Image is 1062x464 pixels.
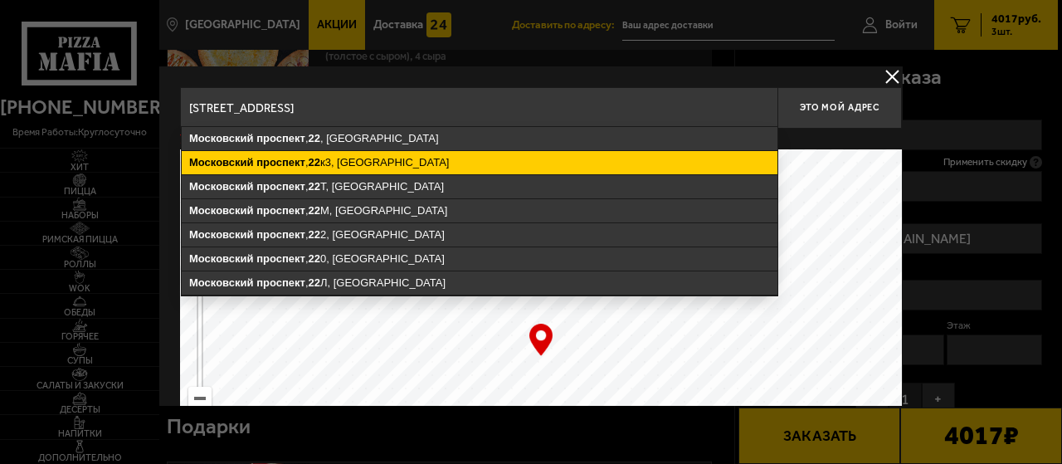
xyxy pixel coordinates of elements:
span: Это мой адрес [800,102,879,113]
ymaps: , Т, [GEOGRAPHIC_DATA] [182,175,777,198]
ymaps: проспект [256,132,305,144]
ymaps: 22 [309,252,320,265]
ymaps: , М, [GEOGRAPHIC_DATA] [182,199,777,222]
ymaps: проспект [256,276,305,289]
ymaps: Московский [189,156,254,169]
button: delivery type [882,66,903,87]
ymaps: , 0, [GEOGRAPHIC_DATA] [182,247,777,271]
ymaps: , к3, [GEOGRAPHIC_DATA] [182,151,777,174]
ymaps: Московский [189,180,254,193]
ymaps: проспект [256,180,305,193]
ymaps: проспект [256,228,305,241]
ymaps: Московский [189,252,254,265]
ymaps: 22 [309,156,320,169]
button: Это мой адрес [777,87,902,129]
p: Укажите дом на карте или в поле ввода [180,133,414,146]
ymaps: 22 [309,204,320,217]
ymaps: Московский [189,276,254,289]
ymaps: , , [GEOGRAPHIC_DATA] [182,127,777,150]
ymaps: Московский [189,132,254,144]
ymaps: 22 [309,228,320,241]
ymaps: , 2, [GEOGRAPHIC_DATA] [182,223,777,247]
ymaps: проспект [256,156,305,169]
ymaps: 22 [309,276,320,289]
ymaps: Московский [189,228,254,241]
ymaps: проспект [256,204,305,217]
ymaps: , Л, [GEOGRAPHIC_DATA] [182,271,777,295]
ymaps: 22 [309,132,320,144]
input: Введите адрес доставки [180,87,777,129]
ymaps: Московский [189,204,254,217]
ymaps: проспект [256,252,305,265]
ymaps: 22 [309,180,320,193]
